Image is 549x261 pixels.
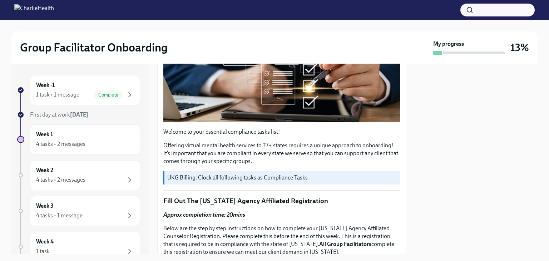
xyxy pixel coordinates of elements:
[94,92,123,98] span: Complete
[20,40,168,55] h2: Group Facilitator Onboarding
[36,176,85,184] div: 4 tasks • 2 messages
[36,238,54,246] h6: Week 4
[36,130,53,138] h6: Week 1
[163,142,400,165] p: Offering virtual mental health services to 37+ states requires a unique approach to onboarding! I...
[433,40,464,48] strong: My progress
[163,196,400,206] p: Fill Out The [US_STATE] Agency Affiliated Registration
[36,202,54,210] h6: Week 3
[36,247,50,255] div: 1 task
[36,91,79,99] div: 1 task • 1 message
[14,4,54,16] img: CharlieHealth
[36,81,55,89] h6: Week -1
[36,166,53,174] h6: Week 2
[17,160,140,190] a: Week 24 tasks • 2 messages
[17,196,140,226] a: Week 34 tasks • 1 message
[167,174,397,182] p: UKG Billing: Clock all following tasks as Compliance Tasks
[17,124,140,154] a: Week 14 tasks • 2 messages
[70,111,88,118] strong: [DATE]
[163,225,400,256] p: Below are the step by step instructions on how to complete your [US_STATE] Agency Affiliated Coun...
[319,241,371,247] strong: All Group Facilitators
[17,111,140,119] a: First day at work[DATE]
[30,111,88,118] span: First day at work
[163,128,400,136] p: Welcome to your essential compliance tasks list!
[17,75,140,105] a: Week -11 task • 1 messageComplete
[163,211,245,218] strong: Approx completion time: 20mins
[510,41,529,54] h3: 13%
[36,212,83,220] div: 4 tasks • 1 message
[36,140,85,148] div: 4 tasks • 2 messages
